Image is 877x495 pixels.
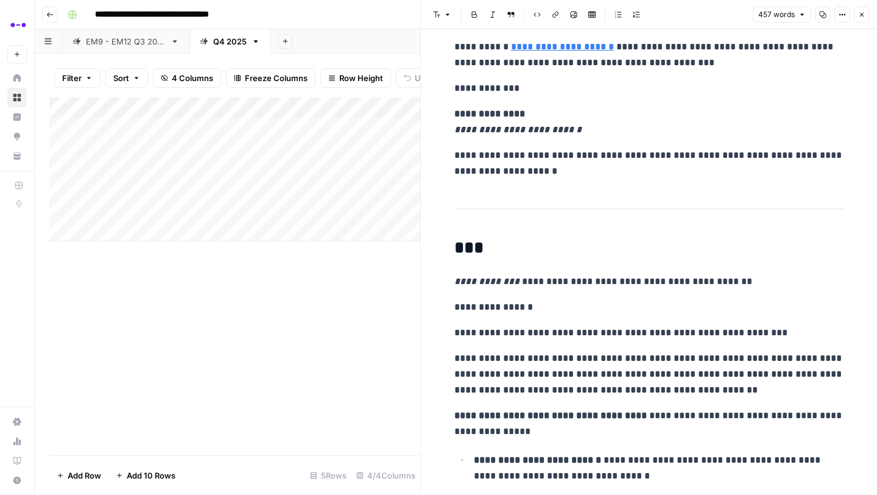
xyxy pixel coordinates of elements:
div: 4/4 Columns [351,466,420,485]
span: Sort [113,72,129,84]
a: Home [7,68,27,88]
button: Add 10 Rows [108,466,183,485]
button: Row Height [320,68,391,88]
a: Learning Hub [7,451,27,471]
span: Freeze Columns [245,72,308,84]
span: Row Height [339,72,383,84]
span: Add Row [68,469,101,482]
button: Sort [105,68,148,88]
span: 4 Columns [172,72,213,84]
button: Undo [396,68,443,88]
a: EM9 - EM12 Q3 2025 [62,29,189,54]
a: Settings [7,412,27,432]
button: Freeze Columns [226,68,315,88]
span: 457 words [758,9,795,20]
button: Workspace: Abacum [7,10,27,40]
div: 5 Rows [305,466,351,485]
button: 4 Columns [153,68,221,88]
button: Add Row [49,466,108,485]
button: Filter [54,68,100,88]
span: Filter [62,72,82,84]
a: Usage [7,432,27,451]
a: Opportunities [7,127,27,146]
a: Insights [7,107,27,127]
a: Browse [7,88,27,107]
a: Your Data [7,146,27,166]
div: Q4 2025 [213,35,247,48]
a: Q4 2025 [189,29,270,54]
span: Add 10 Rows [127,469,175,482]
button: Help + Support [7,471,27,490]
img: Abacum Logo [7,14,29,36]
div: EM9 - EM12 Q3 2025 [86,35,166,48]
button: 457 words [753,7,811,23]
